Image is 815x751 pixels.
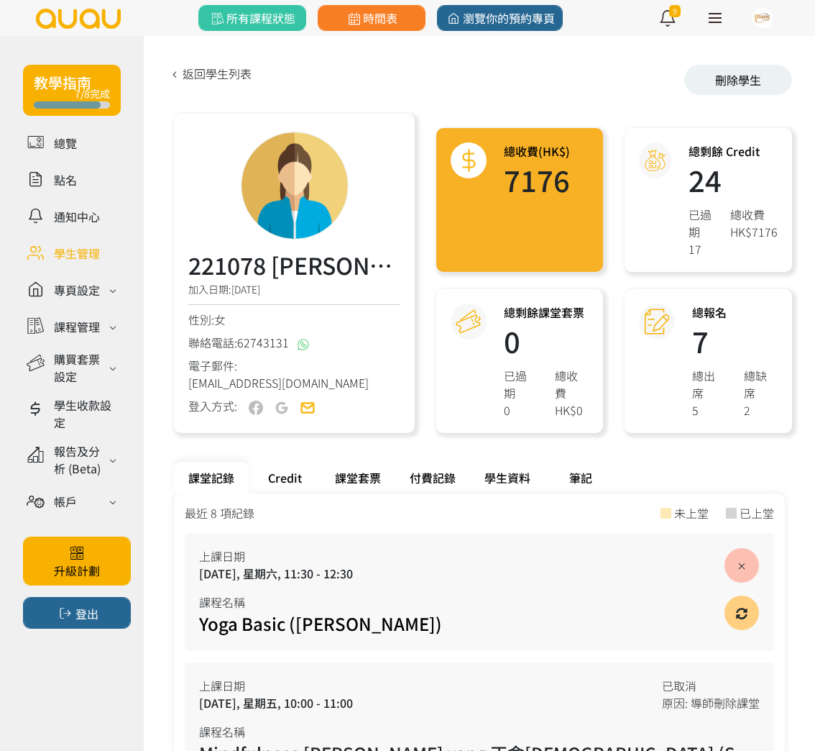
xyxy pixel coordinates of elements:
div: 付費記錄 [395,462,470,493]
a: Yoga Basic ([PERSON_NAME]) [199,611,442,636]
h3: 221078 [PERSON_NAME] [188,247,400,282]
span: 62743131 [237,334,289,351]
div: 加入日期: [188,282,400,305]
div: HK$7176 [730,223,778,240]
div: 電子郵件: [188,357,400,391]
div: 最近 8 項紀錄 [185,504,254,522]
a: 升級計劃 [23,537,131,586]
div: 總缺席 [744,367,778,401]
div: 課堂記錄 [174,462,249,493]
div: 已過期 [504,367,538,401]
div: 專頁設定 [54,281,100,299]
h1: 7 [692,327,778,355]
div: 已上堂 [740,504,774,522]
div: 聯絡電話: [188,334,400,351]
div: 上課日期 [199,547,760,565]
div: 未上堂 [674,504,709,522]
div: 0 [504,401,538,419]
div: 上課日期 [199,677,760,694]
div: 購買套票設定 [54,350,105,385]
button: 登出 [23,597,131,629]
img: total@2x.png [456,148,482,173]
h1: 24 [689,165,778,194]
span: 時間表 [345,9,397,27]
a: 時間表 [318,5,425,31]
img: credit@2x.png [643,148,668,173]
div: 學生資料 [470,462,545,493]
div: 筆記 [545,462,617,493]
div: 課程管理 [54,318,100,335]
span: 所有課程狀態 [208,9,295,27]
span: 女 [214,311,226,328]
div: 17 [689,240,713,258]
span: [EMAIL_ADDRESS][DOMAIN_NAME] [188,374,369,391]
div: 5 [692,401,726,419]
span: 9 [669,5,681,17]
div: 報告及分析 (Beta) [54,442,105,477]
div: HK$0 [555,401,589,419]
a: 返回學生列表 [167,65,252,82]
span: 原因: 導師刪除課堂 [662,694,760,711]
div: 課程名稱 [199,723,760,740]
div: [DATE], 星期六, 11:30 - 12:30 [199,565,760,582]
div: 登入方式: [188,397,237,415]
div: 課程名稱 [199,593,760,611]
div: Credit [249,462,321,493]
img: whatsapp@2x.png [298,339,309,350]
img: user-google-off.png [275,401,289,415]
span: [DATE] [231,282,260,296]
div: 性別: [188,311,400,328]
div: 總出席 [692,367,726,401]
div: 已過期 [689,206,713,240]
img: logo.svg [34,9,122,29]
h1: 7176 [504,165,570,194]
div: 2 [744,401,778,419]
a: 所有課程狀態 [198,5,306,31]
h3: 總剩餘課堂套票 [504,304,589,321]
h1: 0 [504,327,589,355]
h3: 總收費(HK$) [504,142,570,160]
img: attendance@2x.png [645,309,670,334]
a: 瀏覽你的預約專頁 [437,5,563,31]
div: [DATE], 星期五, 10:00 - 11:00 [199,694,760,711]
h3: 總剩餘 Credit [689,142,778,160]
span: 瀏覽你的預約專頁 [445,9,555,27]
div: 總收費 [555,367,589,401]
div: 刪除學生 [684,65,792,95]
div: 課堂套票 [321,462,395,493]
img: user-email-on.png [300,401,315,415]
div: 總收費 [730,206,778,223]
div: 已取消 [662,677,760,694]
h3: 總報名 [692,304,778,321]
img: user-fb-off.png [249,401,263,415]
img: courseCredit@2x.png [456,309,481,334]
div: 帳戶 [54,493,77,510]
